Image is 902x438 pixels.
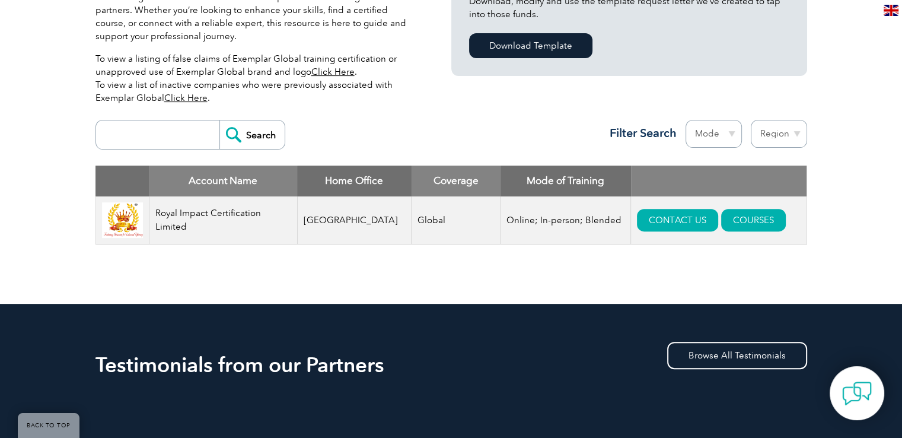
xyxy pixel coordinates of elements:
[311,66,355,77] a: Click Here
[667,342,807,369] a: Browse All Testimonials
[721,209,786,231] a: COURSES
[18,413,79,438] a: BACK TO TOP
[219,120,285,149] input: Search
[884,5,898,16] img: en
[95,52,416,104] p: To view a listing of false claims of Exemplar Global training certification or unapproved use of ...
[164,93,208,103] a: Click Here
[501,196,631,245] td: Online; In-person; Blended
[95,356,807,374] h2: Testimonials from our Partners
[297,166,412,196] th: Home Office: activate to sort column ascending
[501,166,631,196] th: Mode of Training: activate to sort column ascending
[469,33,592,58] a: Download Template
[637,209,718,231] a: CONTACT US
[412,196,501,245] td: Global
[842,379,872,408] img: contact-chat.png
[412,166,501,196] th: Coverage: activate to sort column ascending
[149,196,297,245] td: Royal Impact Certification Limited
[149,166,297,196] th: Account Name: activate to sort column descending
[631,166,807,196] th: : activate to sort column ascending
[297,196,412,245] td: [GEOGRAPHIC_DATA]
[603,126,677,141] h3: Filter Search
[102,202,143,239] img: 581c9c2f-f294-ee11-be37-000d3ae1a22b-logo.png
